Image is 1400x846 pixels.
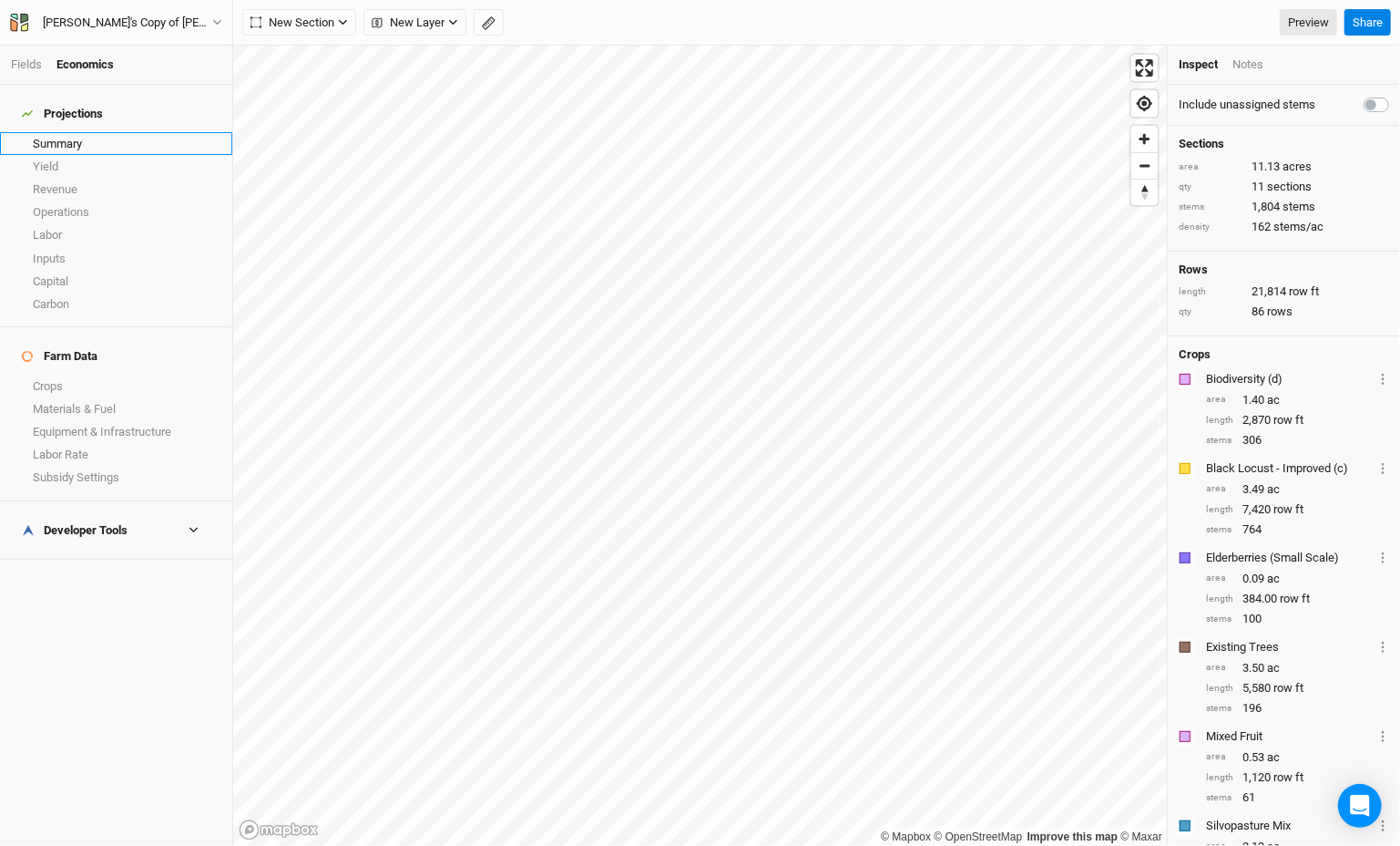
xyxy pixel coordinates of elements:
[1131,126,1158,152] button: Zoom in
[242,9,356,36] button: New Section
[1131,90,1158,117] span: Find my location
[1179,159,1389,175] div: 11.13
[372,14,445,32] span: New Layer
[1131,153,1158,179] span: Zoom out
[1179,263,1389,277] h4: Rows
[1206,749,1389,766] div: 0.53
[1206,371,1374,387] div: Biodiversity (d)
[1280,591,1310,607] span: row ft
[1206,771,1233,785] div: length
[1289,284,1319,300] span: row ft
[1206,702,1233,716] div: stems
[1179,137,1389,151] h4: Sections
[881,831,931,843] a: Mapbox
[1179,199,1389,215] div: 1,804
[1377,636,1389,657] button: Crop Usage
[1206,639,1374,655] div: Existing Trees
[1206,571,1389,587] div: 0.09
[1267,179,1312,195] span: sections
[1131,152,1158,179] button: Zoom out
[1206,660,1389,676] div: 3.50
[474,9,504,36] button: Shortcut: M
[239,820,319,841] a: Mapbox logo
[1377,458,1389,479] button: Crop Usage
[1206,414,1233,428] div: length
[1179,347,1211,362] h4: Crops
[1282,159,1312,175] span: acres
[1206,682,1233,696] div: length
[1206,523,1233,537] div: stems
[1206,572,1233,585] div: area
[1206,791,1233,805] div: stems
[1206,482,1233,496] div: area
[1179,201,1242,214] div: stems
[1206,789,1389,806] div: 61
[1273,501,1303,518] span: row ft
[1377,368,1389,389] button: Crop Usage
[1179,57,1218,73] div: Inspect
[1267,660,1280,676] span: ac
[1267,392,1280,408] span: ac
[1267,481,1280,498] span: ac
[22,107,103,121] div: Projections
[1206,392,1389,408] div: 1.40
[1338,784,1382,828] div: Open Intercom Messenger
[1206,503,1233,517] div: length
[1267,304,1293,320] span: rows
[1273,680,1303,696] span: row ft
[1280,9,1337,36] a: Preview
[1179,160,1242,174] div: area
[935,831,1023,843] a: OpenStreetMap
[1377,815,1389,836] button: Crop Usage
[363,9,466,36] button: New Layer
[1267,749,1280,766] span: ac
[1377,726,1389,747] button: Crop Usage
[1206,434,1233,448] div: stems
[233,46,1167,846] canvas: Map
[1206,412,1389,428] div: 2,870
[43,14,212,32] div: [PERSON_NAME]'s Copy of [PERSON_NAME]
[1206,460,1374,477] div: Black Locust - Improved (c)
[1206,432,1389,449] div: 306
[1206,613,1233,626] div: stems
[1179,221,1242,234] div: density
[1179,219,1389,235] div: 162
[1120,831,1162,843] a: Maxar
[1206,593,1233,606] div: length
[1377,547,1389,568] button: Crop Usage
[1282,199,1315,215] span: stems
[1179,181,1242,194] div: qty
[1179,305,1242,319] div: qty
[1206,591,1389,607] div: 384.00
[1027,831,1118,843] a: Improve this map
[1179,285,1242,299] div: length
[1131,180,1158,205] span: Reset bearing to north
[1206,680,1389,696] div: 5,580
[1131,55,1158,81] span: Enter fullscreen
[1206,611,1389,627] div: 100
[1206,728,1374,745] div: Mixed Fruit
[1206,481,1389,498] div: 3.49
[22,349,97,364] div: Farm Data
[1267,571,1280,587] span: ac
[1206,750,1233,764] div: area
[1206,818,1374,834] div: Silvopasture Mix
[1206,769,1389,786] div: 1,120
[9,13,223,33] button: [PERSON_NAME]'s Copy of [PERSON_NAME]
[56,57,114,73] div: Economics
[1179,97,1315,113] label: Include unassigned stems
[11,57,42,71] a: Fields
[1206,661,1233,675] div: area
[1206,501,1389,518] div: 7,420
[1273,219,1323,235] span: stems/ac
[11,512,221,549] h4: Developer Tools
[1206,521,1389,538] div: 764
[1206,550,1374,566] div: Elderberries (Small Scale)
[1179,179,1389,195] div: 11
[250,14,334,32] span: New Section
[1131,179,1158,205] button: Reset bearing to north
[1206,700,1389,717] div: 196
[1344,9,1391,36] button: Share
[22,523,128,538] div: Developer Tools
